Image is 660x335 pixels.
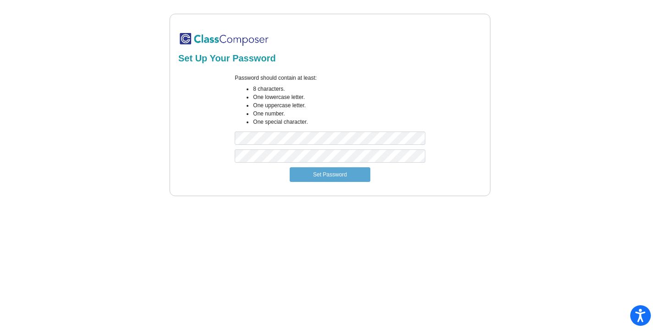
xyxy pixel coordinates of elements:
[253,101,425,110] li: One uppercase letter.
[178,53,482,64] h2: Set Up Your Password
[253,118,425,126] li: One special character.
[253,110,425,118] li: One number.
[235,74,317,82] label: Password should contain at least:
[290,167,370,182] button: Set Password
[253,85,425,93] li: 8 characters.
[253,93,425,101] li: One lowercase letter.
